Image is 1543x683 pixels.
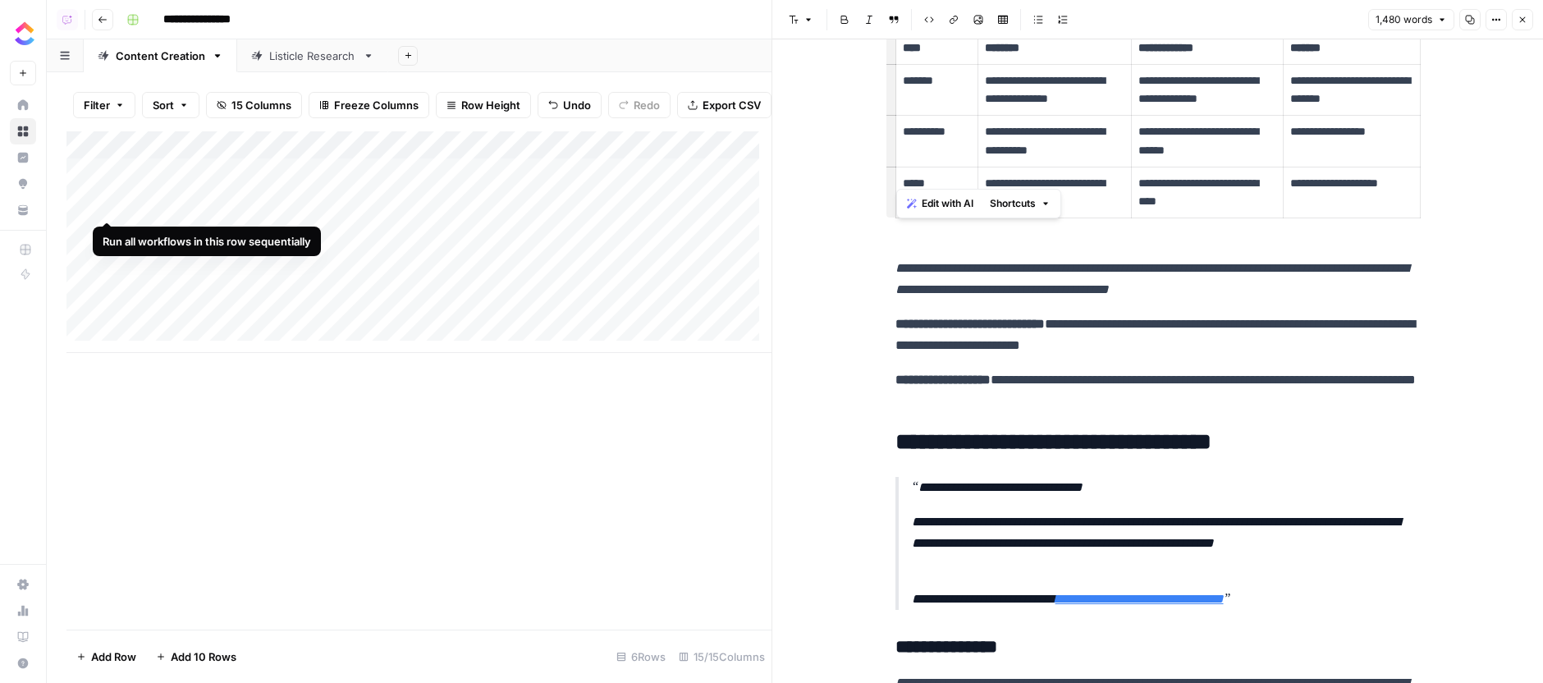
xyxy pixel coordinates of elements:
[10,19,39,48] img: ClickUp Logo
[103,233,311,250] div: Run all workflows in this row sequentially
[66,644,146,670] button: Add Row
[10,571,36,598] a: Settings
[436,92,531,118] button: Row Height
[538,92,602,118] button: Undo
[146,644,246,670] button: Add 10 Rows
[237,39,388,72] a: Listicle Research
[983,193,1057,214] button: Shortcuts
[171,649,236,665] span: Add 10 Rows
[10,598,36,624] a: Usage
[206,92,302,118] button: 15 Columns
[990,196,1036,211] span: Shortcuts
[309,92,429,118] button: Freeze Columns
[116,48,205,64] div: Content Creation
[672,644,771,670] div: 15/15 Columns
[10,144,36,171] a: Insights
[10,171,36,197] a: Opportunities
[922,196,973,211] span: Edit with AI
[91,649,136,665] span: Add Row
[231,97,291,113] span: 15 Columns
[900,193,980,214] button: Edit with AI
[10,650,36,676] button: Help + Support
[634,97,660,113] span: Redo
[142,92,199,118] button: Sort
[10,624,36,650] a: Learning Hub
[10,13,36,54] button: Workspace: ClickUp
[334,97,419,113] span: Freeze Columns
[84,97,110,113] span: Filter
[73,92,135,118] button: Filter
[269,48,356,64] div: Listicle Research
[10,118,36,144] a: Browse
[153,97,174,113] span: Sort
[10,197,36,223] a: Your Data
[703,97,761,113] span: Export CSV
[461,97,520,113] span: Row Height
[10,92,36,118] a: Home
[677,92,771,118] button: Export CSV
[610,644,672,670] div: 6 Rows
[608,92,671,118] button: Redo
[1368,9,1454,30] button: 1,480 words
[563,97,591,113] span: Undo
[1376,12,1432,27] span: 1,480 words
[84,39,237,72] a: Content Creation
